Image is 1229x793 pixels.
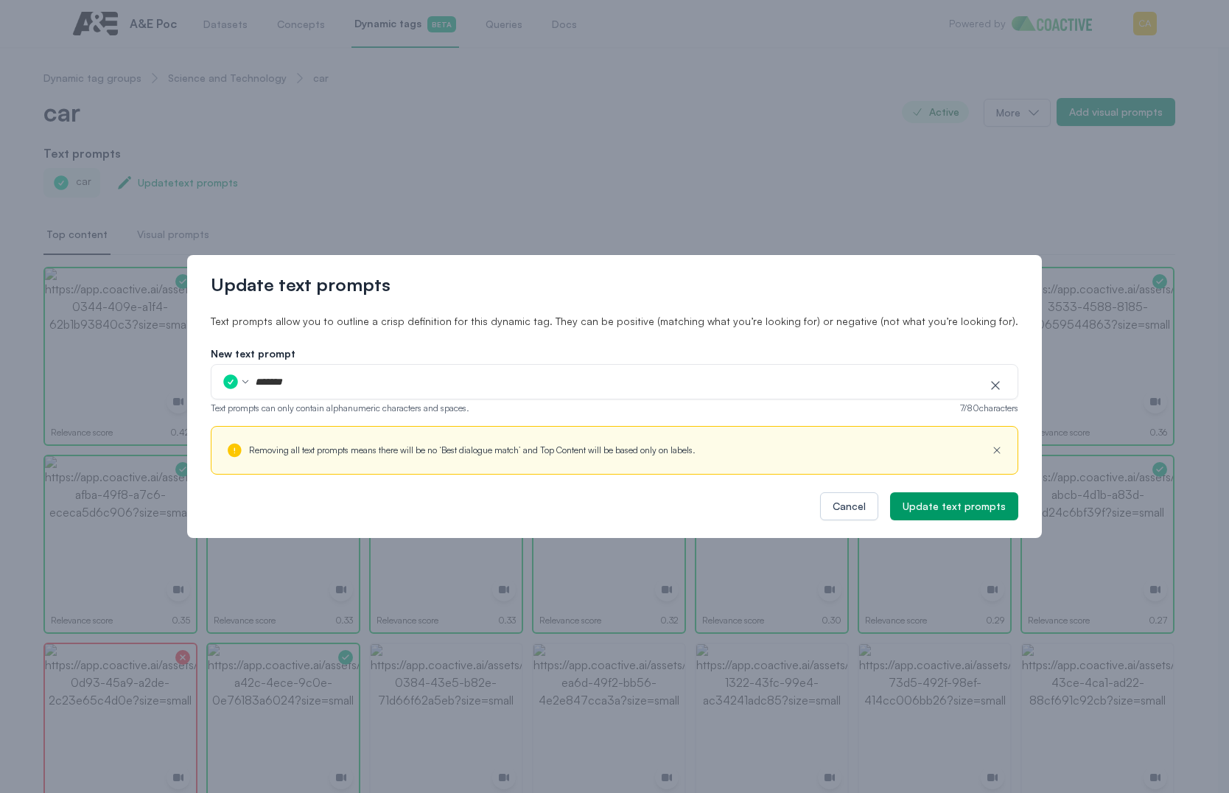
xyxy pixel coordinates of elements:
h2: Update text prompts [211,273,1018,296]
label: New text prompt [211,346,1018,361]
button: Cancel [820,492,878,520]
span: Text prompts can only contain alphanumeric characters and spaces. [211,402,469,414]
span: 7 / 80 characters [960,402,1018,414]
p: Removing all text prompts means there will be no ‘Best dialogue match’ and Top Content will be ba... [249,444,982,456]
div: Cancel [833,499,866,514]
button: Update text prompts [890,492,1018,520]
div: Update text prompts [903,499,1006,514]
p: Text prompts allow you to outline a crisp definition for this dynamic tag. They can be positive (... [211,314,1018,329]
